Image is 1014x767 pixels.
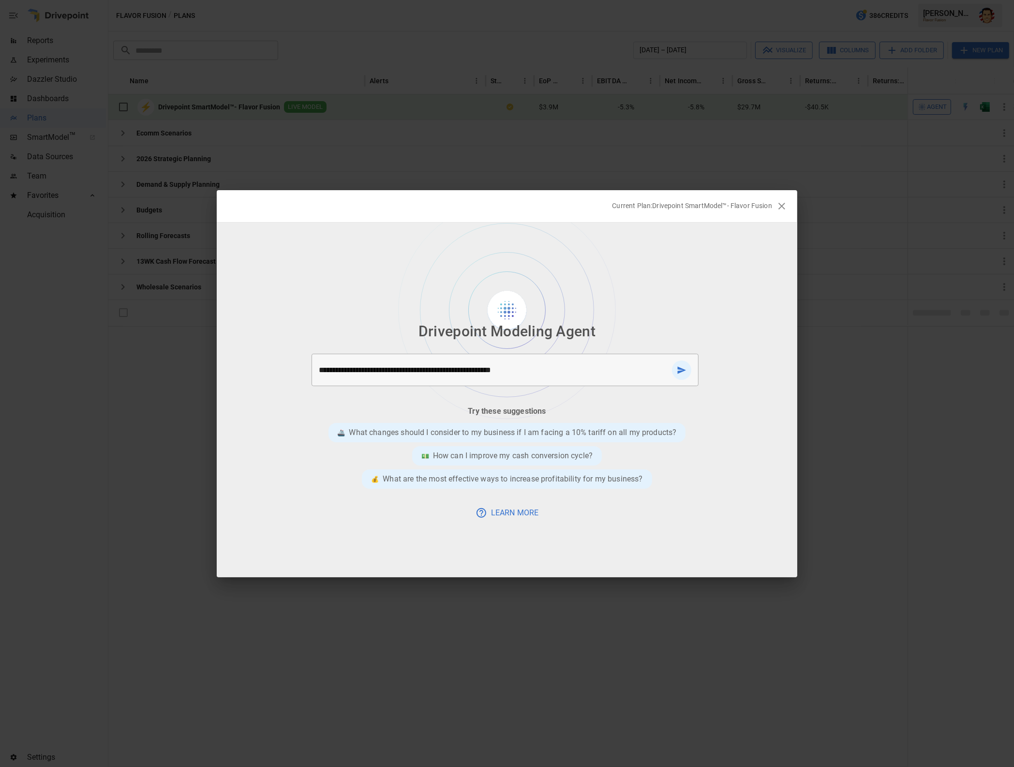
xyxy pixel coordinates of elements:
[672,361,691,380] button: send message
[328,423,686,442] div: 🚢What changes should I consider to my business if I am facing a 10% tariff on all my products?
[412,446,602,466] div: 💵How can I improve my cash conversion cycle?
[418,320,596,342] p: Drivepoint Modeling Agent
[338,427,345,438] div: 🚢
[491,507,539,519] p: Learn More
[349,427,677,438] p: What changes should I consider to my business if I am facing a 10% tariff on all my products?
[371,473,379,485] div: 💰
[468,406,546,417] p: Try these suggestions
[362,469,652,489] div: 💰What are the most effective ways to increase profitability for my business?
[398,223,616,419] img: Background
[469,504,546,521] button: Learn More
[433,450,593,462] p: How can I improve my cash conversion cycle?
[383,473,642,485] p: What are the most effective ways to increase profitability for my business?
[612,201,772,211] p: Current Plan: Drivepoint SmartModel™- Flavor Fusion
[421,450,429,462] div: 💵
